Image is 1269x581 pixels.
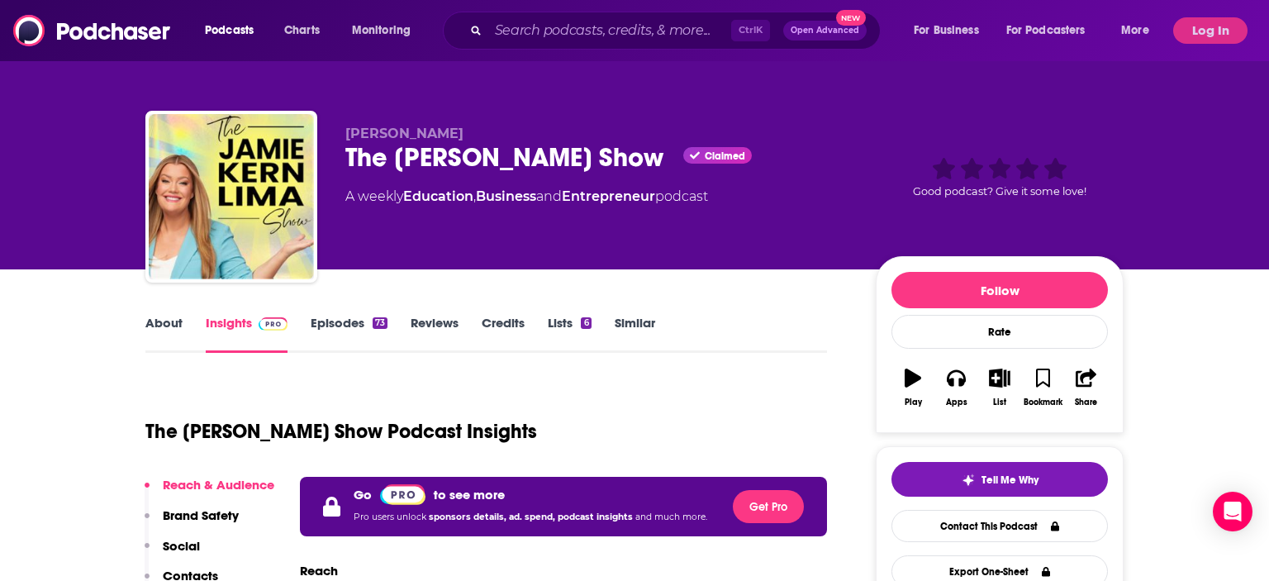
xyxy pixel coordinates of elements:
[731,20,770,41] span: Ctrl K
[488,17,731,44] input: Search podcasts, credits, & more...
[902,17,1000,44] button: open menu
[536,188,562,204] span: and
[434,487,505,502] p: to see more
[978,358,1021,417] button: List
[934,358,977,417] button: Apps
[149,114,314,279] img: The Jamie Kern Lima Show
[705,152,745,160] span: Claimed
[429,512,635,522] span: sponsors details, ad. spend, podcast insights
[354,505,707,530] p: Pro users unlock and much more.
[380,483,425,505] a: Pro website
[284,19,320,42] span: Charts
[981,474,1038,487] span: Tell Me Why
[354,487,372,502] p: Go
[946,398,967,407] div: Apps
[783,21,867,40] button: Open AdvancedNew
[193,17,275,44] button: open menu
[259,317,288,331] img: Podchaser Pro
[993,398,1006,407] div: List
[145,315,183,353] a: About
[1075,398,1097,407] div: Share
[548,315,591,353] a: Lists6
[145,419,537,444] h1: The [PERSON_NAME] Show Podcast Insights
[836,10,866,26] span: New
[311,315,387,353] a: Episodes73
[345,187,708,207] div: A weekly podcast
[581,317,591,329] div: 6
[300,563,338,579] h3: Reach
[1213,492,1252,531] div: Open Intercom Messenger
[482,315,525,353] a: Credits
[163,507,239,523] p: Brand Safety
[380,484,425,505] img: Podchaser Pro
[473,188,476,204] span: ,
[962,474,975,487] img: tell me why sparkle
[13,15,172,46] img: Podchaser - Follow, Share and Rate Podcasts
[1065,358,1108,417] button: Share
[163,477,274,493] p: Reach & Audience
[891,358,934,417] button: Play
[205,19,254,42] span: Podcasts
[891,510,1108,542] a: Contact This Podcast
[352,19,411,42] span: Monitoring
[206,315,288,353] a: InsightsPodchaser Pro
[996,17,1110,44] button: open menu
[476,188,536,204] a: Business
[562,188,655,204] a: Entrepreneur
[459,12,896,50] div: Search podcasts, credits, & more...
[1110,17,1170,44] button: open menu
[791,26,859,35] span: Open Advanced
[273,17,330,44] a: Charts
[876,126,1124,228] div: Good podcast? Give it some love!
[913,185,1086,198] span: Good podcast? Give it some love!
[340,17,432,44] button: open menu
[145,477,274,507] button: Reach & Audience
[1021,358,1064,417] button: Bookmark
[403,188,473,204] a: Education
[1173,17,1248,44] button: Log In
[891,272,1108,308] button: Follow
[615,315,655,353] a: Similar
[1006,19,1086,42] span: For Podcasters
[411,315,459,353] a: Reviews
[1024,398,1062,407] div: Bookmark
[145,538,200,569] button: Social
[891,315,1108,349] div: Rate
[373,317,387,329] div: 73
[914,19,979,42] span: For Business
[1121,19,1149,42] span: More
[345,126,463,141] span: [PERSON_NAME]
[733,490,804,523] button: Get Pro
[905,398,922,407] div: Play
[145,507,239,538] button: Brand Safety
[163,538,200,554] p: Social
[891,462,1108,497] button: tell me why sparkleTell Me Why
